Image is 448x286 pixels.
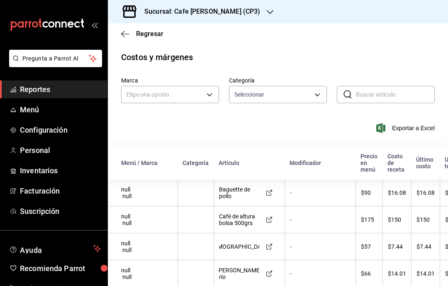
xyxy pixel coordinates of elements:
[219,243,259,250] div: [DEMOGRAPHIC_DATA]
[285,206,355,233] td: -
[178,146,214,179] th: Categoría
[285,233,355,260] td: -
[378,123,435,133] button: Exportar a Excel
[214,146,285,179] th: Artículo
[20,165,101,176] span: Inventarios
[121,86,219,103] div: Elige una opción
[411,206,440,233] td: $150
[108,206,178,233] td: null null
[382,179,411,206] td: $16.08
[121,78,219,83] label: Marca
[20,84,101,95] span: Reportes
[121,51,193,63] div: Costos y márgenes
[285,146,355,179] th: Modificador
[411,179,440,206] td: $16.08
[20,185,101,196] span: Facturación
[411,146,440,179] th: Último costo
[108,179,178,206] td: null null
[138,7,260,17] h3: Sucursal: Cafe [PERSON_NAME] (CP3)
[20,124,101,136] span: Configuración
[136,30,163,38] span: Regresar
[108,146,178,179] th: Menú / Marca
[382,146,411,179] th: Costo de receta
[219,186,259,199] div: Baguette de pollo
[411,233,440,260] td: $7.44
[355,233,382,260] td: $57
[355,206,382,233] td: $175
[91,22,98,28] button: open_drawer_menu
[108,233,178,260] td: null null
[20,104,101,115] span: Menú
[355,179,382,206] td: $90
[234,90,264,99] span: Seleccionar
[219,267,259,280] div: [PERSON_NAME] frío
[20,263,101,274] span: Recomienda Parrot
[22,54,89,63] span: Pregunta a Parrot AI
[382,206,411,233] td: $150
[285,179,355,206] td: -
[6,60,102,69] a: Pregunta a Parrot AI
[9,50,102,67] button: Pregunta a Parrot AI
[20,244,90,254] span: Ayuda
[20,206,101,217] span: Suscripción
[382,233,411,260] td: $7.44
[20,145,101,156] span: Personal
[121,30,163,38] button: Regresar
[356,86,435,103] input: Buscar artículo
[219,213,259,226] div: Café de altura bolsa 500grs
[355,146,382,179] th: Precio en menú
[229,78,327,83] label: Categoría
